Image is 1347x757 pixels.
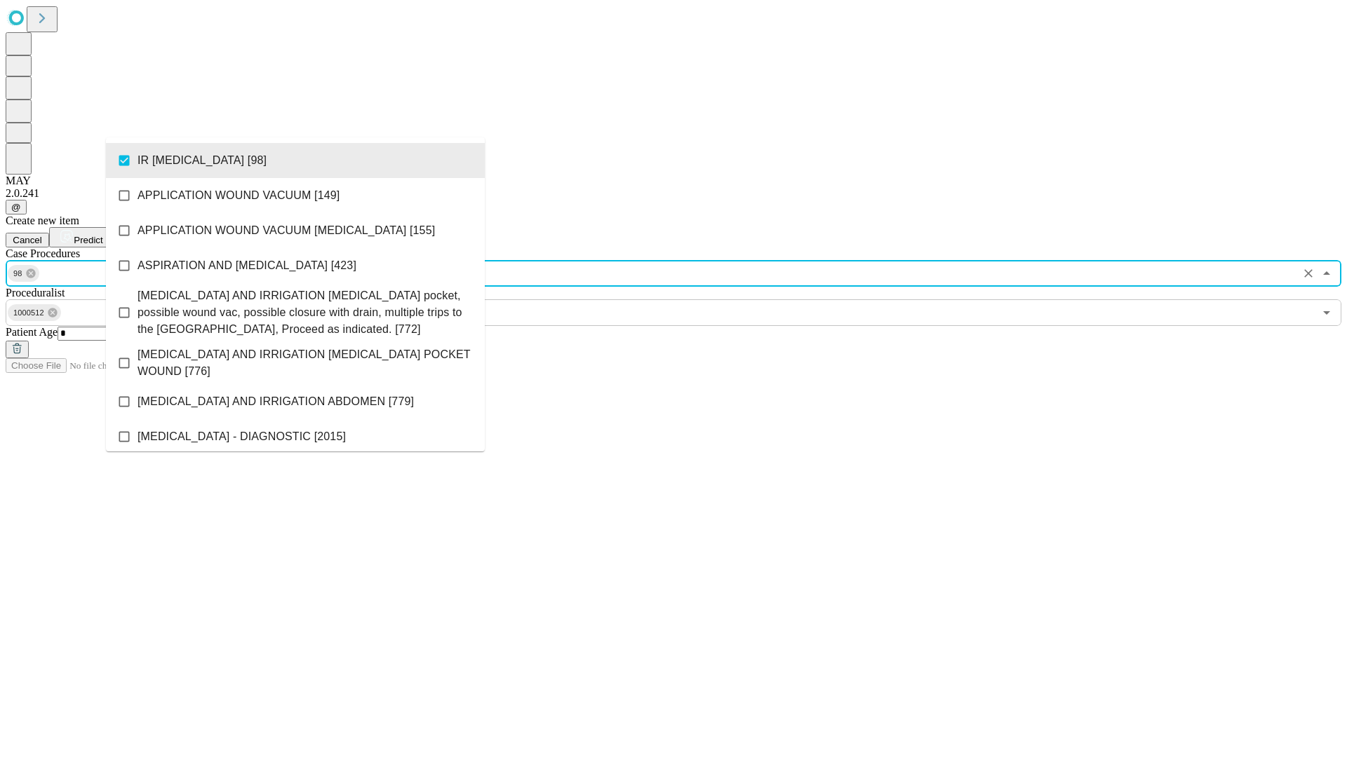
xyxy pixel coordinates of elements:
[6,287,65,299] span: Proceduralist
[1317,264,1336,283] button: Close
[6,187,1341,200] div: 2.0.241
[138,393,414,410] span: [MEDICAL_DATA] AND IRRIGATION ABDOMEN [779]
[6,214,79,226] span: Create new item
[138,257,356,274] span: ASPIRATION AND [MEDICAL_DATA] [423]
[74,235,102,245] span: Predict
[13,235,42,245] span: Cancel
[138,346,474,380] span: [MEDICAL_DATA] AND IRRIGATION [MEDICAL_DATA] POCKET WOUND [776]
[6,326,58,338] span: Patient Age
[6,247,80,259] span: Scheduled Procedure
[6,233,49,247] button: Cancel
[138,187,340,204] span: APPLICATION WOUND VACUUM [149]
[49,227,114,247] button: Predict
[6,175,1341,187] div: MAY
[1317,303,1336,322] button: Open
[8,266,28,282] span: 98
[138,152,267,169] span: IR [MEDICAL_DATA] [98]
[8,304,61,321] div: 1000512
[8,305,50,321] span: 1000512
[6,200,27,214] button: @
[138,222,435,239] span: APPLICATION WOUND VACUUM [MEDICAL_DATA] [155]
[8,265,39,282] div: 98
[1299,264,1318,283] button: Clear
[138,428,346,445] span: [MEDICAL_DATA] - DIAGNOSTIC [2015]
[138,287,474,338] span: [MEDICAL_DATA] AND IRRIGATION [MEDICAL_DATA] pocket, possible wound vac, possible closure with dr...
[11,202,21,212] span: @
